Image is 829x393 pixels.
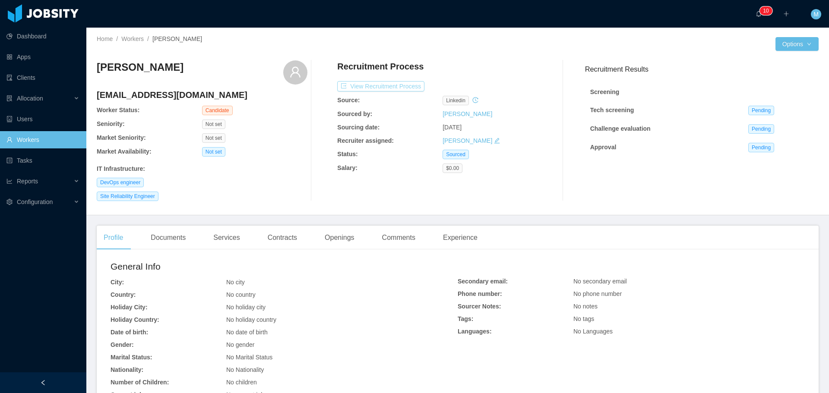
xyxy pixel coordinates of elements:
span: Reports [17,178,38,185]
span: Pending [748,106,774,115]
span: No gender [226,341,254,348]
span: / [147,35,149,42]
span: Allocation [17,95,43,102]
span: / [116,35,118,42]
span: M [813,9,819,19]
a: [PERSON_NAME] [443,110,492,117]
b: Number of Children: [111,379,169,386]
b: Gender: [111,341,134,348]
a: icon: robotUsers [6,110,79,128]
span: No holiday country [226,316,276,323]
b: Phone number: [458,290,502,297]
span: No children [226,379,257,386]
i: icon: setting [6,199,13,205]
span: Candidate [202,106,233,115]
button: icon: exportView Recruitment Process [337,81,424,91]
div: Profile [97,226,130,250]
i: icon: history [472,97,478,103]
strong: Tech screening [590,107,634,113]
h4: Recruitment Process [337,60,424,72]
div: Contracts [261,226,304,250]
b: Worker Status: [97,107,139,113]
h2: General Info [111,260,458,274]
b: Sourcer Notes: [458,303,501,310]
p: 0 [766,6,769,15]
span: Sourced [443,150,469,159]
span: Configuration [17,198,53,205]
b: IT Infrastructure : [97,165,145,172]
a: icon: pie-chartDashboard [6,28,79,45]
b: Salary: [337,164,358,171]
h3: Recruitment Results [585,64,819,75]
b: Status: [337,151,358,157]
a: icon: exportView Recruitment Process [337,83,424,90]
h4: [EMAIL_ADDRESS][DOMAIN_NAME] [97,89,307,101]
span: No phone number [573,290,622,297]
span: [DATE] [443,124,462,131]
a: Home [97,35,113,42]
span: Pending [748,143,774,152]
b: Recruiter assigned: [337,137,394,144]
span: No city [226,279,245,286]
span: $0.00 [443,163,462,173]
div: Services [206,226,247,250]
span: [PERSON_NAME] [152,35,202,42]
span: Not set [202,133,225,143]
span: No secondary email [573,278,627,285]
span: No country [226,291,256,298]
i: icon: line-chart [6,178,13,184]
div: Documents [144,226,193,250]
span: No Nationality [226,366,264,373]
b: Holiday City: [111,304,148,311]
span: Pending [748,124,774,134]
i: icon: edit [494,138,500,144]
i: icon: solution [6,95,13,101]
b: City: [111,279,124,286]
a: icon: appstoreApps [6,48,79,66]
b: Market Seniority: [97,134,146,141]
span: No date of birth [226,329,268,336]
b: Languages: [458,328,492,335]
sup: 10 [759,6,772,15]
span: Site Reliability Engineer [97,192,158,201]
span: linkedin [443,96,469,105]
span: No Marital Status [226,354,272,361]
a: [PERSON_NAME] [443,137,492,144]
a: icon: profileTasks [6,152,79,169]
strong: Challenge evaluation [590,125,651,132]
b: Tags: [458,315,473,322]
p: 1 [763,6,766,15]
b: Date of birth: [111,329,148,336]
strong: Approval [590,144,617,151]
div: Experience [436,226,484,250]
button: Optionsicon: down [775,37,819,51]
span: Not set [202,147,225,157]
b: Secondary email: [458,278,508,285]
strong: Screening [590,88,620,95]
b: Marital Status: [111,354,152,361]
b: Seniority: [97,120,125,127]
h3: [PERSON_NAME] [97,60,184,74]
b: Source: [337,97,360,104]
i: icon: plus [783,11,789,17]
span: No notes [573,303,598,310]
span: No holiday city [226,304,266,311]
b: Country: [111,291,136,298]
div: Openings [318,226,361,250]
b: Nationality: [111,366,143,373]
b: Holiday Country: [111,316,159,323]
i: icon: user [289,66,301,78]
span: No Languages [573,328,613,335]
b: Sourced by: [337,110,372,117]
a: icon: auditClients [6,69,79,86]
div: Comments [375,226,422,250]
b: Sourcing date: [337,124,380,131]
span: DevOps engineer [97,178,144,187]
div: No tags [573,314,805,324]
i: icon: bell [756,11,762,17]
a: Workers [121,35,144,42]
b: Market Availability: [97,148,152,155]
a: icon: userWorkers [6,131,79,148]
span: Not set [202,119,225,129]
